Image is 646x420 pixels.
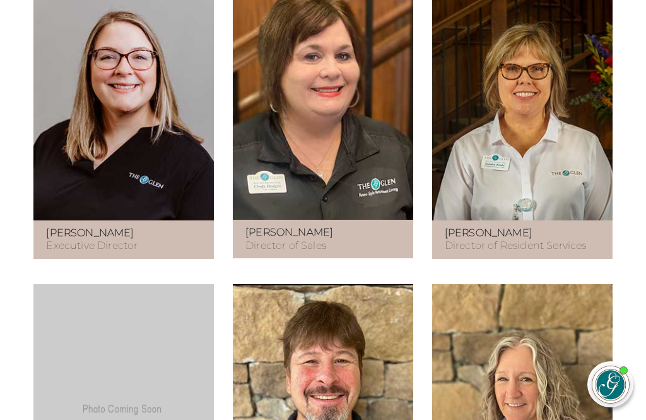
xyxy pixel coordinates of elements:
iframe: iframe [396,80,633,349]
p: Director of Sales [245,226,401,253]
strong: [PERSON_NAME] [245,226,333,238]
img: avatar [592,366,629,403]
p: Executive Director [46,227,201,253]
strong: [PERSON_NAME] [46,227,134,239]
